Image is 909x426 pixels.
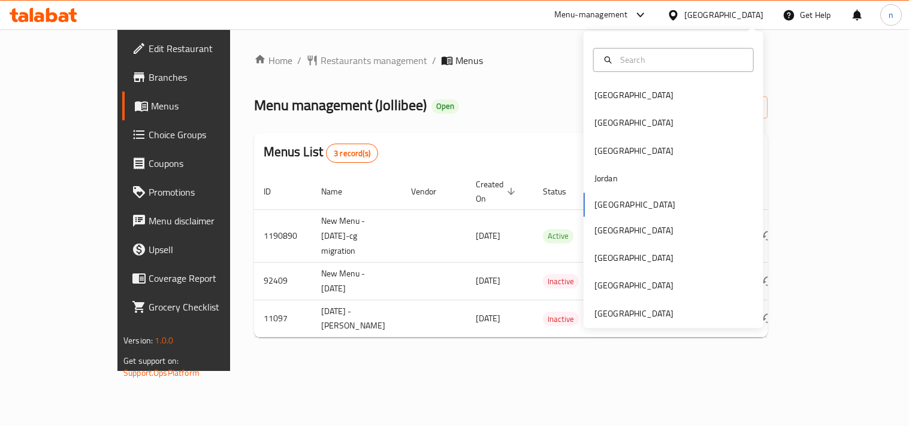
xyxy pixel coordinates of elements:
span: Branches [149,70,259,84]
a: Promotions [122,178,269,206]
li: / [432,53,436,68]
span: [DATE] [476,273,500,288]
span: n [889,8,893,22]
div: [GEOGRAPHIC_DATA] [594,144,674,157]
span: Active [543,229,573,243]
div: Total records count [326,144,378,163]
span: Created On [476,177,519,206]
span: Menus [151,99,259,113]
span: Inactive [543,275,579,288]
span: Choice Groups [149,127,259,142]
span: Upsell [149,242,259,257]
table: enhanced table [254,174,850,338]
td: 1190890 [254,209,312,262]
a: Upsell [122,235,269,264]
a: Menus [122,92,269,120]
span: ID [264,184,286,199]
td: New Menu - [DATE]-cg migration [312,209,401,262]
a: Support.OpsPlatform [123,365,200,381]
span: 1.0.0 [155,333,173,348]
span: Open [431,101,459,111]
td: 11097 [254,300,312,337]
div: Inactive [543,312,579,326]
span: Inactive [543,312,579,326]
div: [GEOGRAPHIC_DATA] [594,307,674,320]
a: Branches [122,63,269,92]
div: [GEOGRAPHIC_DATA] [594,224,674,237]
span: Coupons [149,156,259,171]
span: Grocery Checklist [149,300,259,314]
td: 92409 [254,262,312,300]
span: Edit Restaurant [149,41,259,56]
span: Status [543,184,582,199]
span: Promotions [149,185,259,199]
span: Menu disclaimer [149,214,259,228]
span: Coverage Report [149,271,259,285]
span: Menu management ( Jollibee ) [254,92,427,118]
a: Coverage Report [122,264,269,293]
span: [DATE] [476,311,500,326]
td: New Menu - [DATE] [312,262,401,300]
span: Restaurants management [321,53,427,68]
a: Home [254,53,292,68]
div: Open [431,99,459,114]
a: Restaurants management [306,53,427,68]
span: Version: [123,333,153,348]
a: Menu disclaimer [122,206,269,235]
div: [GEOGRAPHIC_DATA] [594,251,674,264]
div: Jordan [594,172,618,185]
div: [GEOGRAPHIC_DATA] [684,8,763,22]
div: [GEOGRAPHIC_DATA] [594,117,674,130]
div: Menu-management [554,8,628,22]
nav: breadcrumb [254,53,768,68]
li: / [297,53,301,68]
a: Coupons [122,149,269,178]
span: Name [321,184,358,199]
span: 3 record(s) [327,148,378,159]
div: Active [543,229,573,244]
div: [GEOGRAPHIC_DATA] [594,279,674,293]
a: Grocery Checklist [122,293,269,321]
span: [DATE] [476,228,500,244]
span: Get support on: [123,353,179,369]
div: Inactive [543,274,579,288]
div: [GEOGRAPHIC_DATA] [594,89,674,102]
span: Vendor [411,184,452,199]
span: Menus [455,53,483,68]
input: Search [615,53,746,66]
td: [DATE] - [PERSON_NAME] [312,300,401,337]
a: Edit Restaurant [122,34,269,63]
h2: Menus List [264,143,378,163]
a: Choice Groups [122,120,269,149]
